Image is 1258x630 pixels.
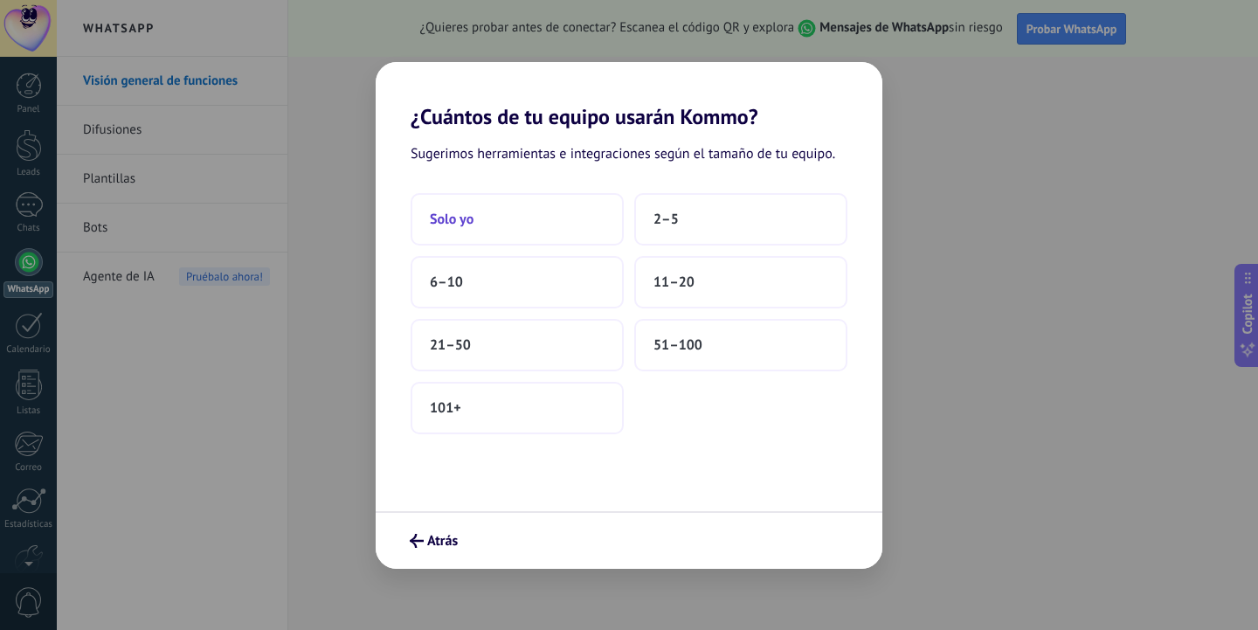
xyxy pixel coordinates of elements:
[411,382,624,434] button: 101+
[634,319,847,371] button: 51–100
[430,273,463,291] span: 6–10
[411,193,624,246] button: Solo yo
[402,526,466,556] button: Atrás
[653,211,679,228] span: 2–5
[430,399,461,417] span: 101+
[411,256,624,308] button: 6–10
[653,336,702,354] span: 51–100
[430,211,473,228] span: Solo yo
[653,273,695,291] span: 11–20
[634,193,847,246] button: 2–5
[376,62,882,129] h2: ¿Cuántos de tu equipo usarán Kommo?
[430,336,471,354] span: 21–50
[634,256,847,308] button: 11–20
[411,319,624,371] button: 21–50
[427,535,458,547] span: Atrás
[411,143,835,166] span: Sugerimos herramientas e integraciones según el tamaño de tu equipo.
